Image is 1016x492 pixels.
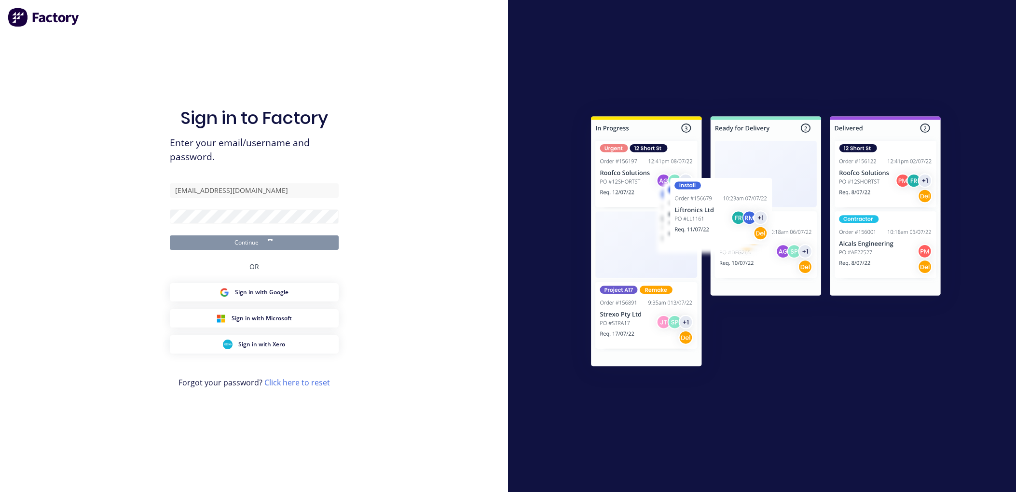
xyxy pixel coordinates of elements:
input: Email/Username [170,183,339,198]
span: Sign in with Microsoft [232,314,292,323]
img: Xero Sign in [223,340,233,349]
h1: Sign in to Factory [180,108,328,128]
a: Click here to reset [264,377,330,388]
img: Sign in [570,97,962,389]
span: Sign in with Google [235,288,288,297]
button: Continue [170,235,339,250]
span: Forgot your password? [178,377,330,388]
span: Sign in with Xero [238,340,285,349]
button: Google Sign inSign in with Google [170,283,339,301]
div: OR [249,250,259,283]
img: Google Sign in [220,287,229,297]
img: Microsoft Sign in [216,314,226,323]
img: Factory [8,8,80,27]
span: Enter your email/username and password. [170,136,339,164]
button: Microsoft Sign inSign in with Microsoft [170,309,339,328]
button: Xero Sign inSign in with Xero [170,335,339,354]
